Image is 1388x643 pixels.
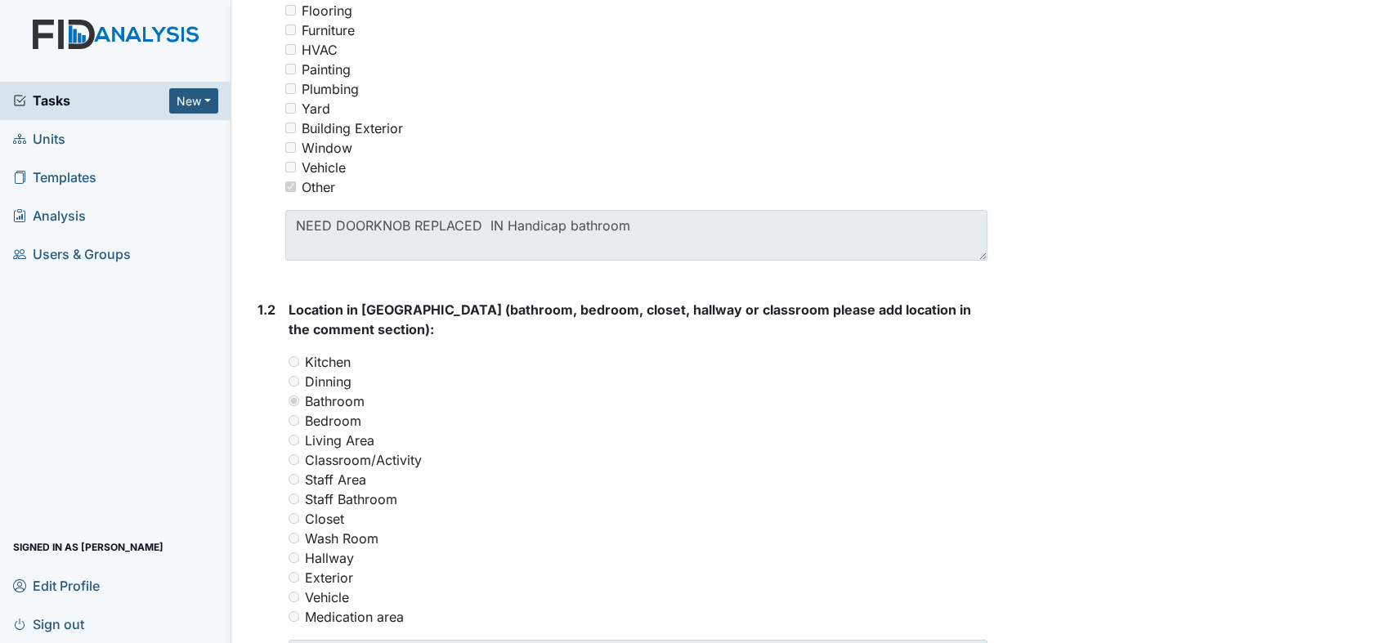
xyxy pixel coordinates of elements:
textarea: NEED DOORKNOB REPLACED IN Handicap bathroom [285,210,987,261]
label: Vehicle [305,587,349,607]
span: Units [13,127,65,152]
div: Painting [302,60,351,79]
input: Vehicle [289,592,299,602]
div: Plumbing [302,79,359,99]
label: Hallway [305,548,354,568]
span: Users & Groups [13,242,131,267]
div: Window [302,138,352,158]
input: Dinning [289,376,299,386]
input: Plumbing [285,83,296,94]
label: Closet [305,509,344,529]
div: Furniture [302,20,355,40]
div: Other [302,177,335,197]
input: Painting [285,64,296,74]
input: Flooring [285,5,296,16]
label: 1.2 [257,300,275,319]
input: Classroom/Activity [289,454,299,465]
input: Bedroom [289,415,299,426]
div: Building Exterior [302,118,403,138]
label: Wash Room [305,529,378,548]
input: HVAC [285,44,296,55]
input: Closet [289,513,299,524]
span: Templates [13,165,96,190]
label: Bedroom [305,411,361,431]
span: Sign out [13,611,84,636]
label: Medication area [305,607,404,627]
input: Vehicle [285,162,296,172]
label: Dinning [305,372,351,391]
div: Yard [302,99,330,118]
input: Exterior [289,572,299,583]
span: Signed in as [PERSON_NAME] [13,534,163,560]
input: Furniture [285,25,296,35]
input: Kitchen [289,356,299,367]
input: Yard [285,103,296,114]
label: Exterior [305,568,353,587]
input: Building Exterior [285,123,296,133]
span: Analysis [13,203,86,229]
span: Location in [GEOGRAPHIC_DATA] (bathroom, bedroom, closet, hallway or classroom please add locatio... [289,301,971,337]
input: Staff Area [289,474,299,484]
label: Staff Area [305,470,366,489]
span: Edit Profile [13,573,100,598]
label: Kitchen [305,352,351,372]
div: Flooring [302,1,352,20]
a: Tasks [13,91,169,110]
div: Vehicle [302,158,346,177]
button: New [169,88,218,114]
input: Living Area [289,435,299,445]
input: Hallway [289,552,299,563]
label: Living Area [305,431,374,450]
label: Classroom/Activity [305,450,422,470]
input: Staff Bathroom [289,493,299,504]
input: Bathroom [289,395,299,406]
input: Window [285,142,296,153]
input: Other [285,181,296,192]
input: Medication area [289,611,299,622]
label: Staff Bathroom [305,489,397,509]
div: HVAC [302,40,338,60]
label: Bathroom [305,391,365,411]
input: Wash Room [289,533,299,543]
